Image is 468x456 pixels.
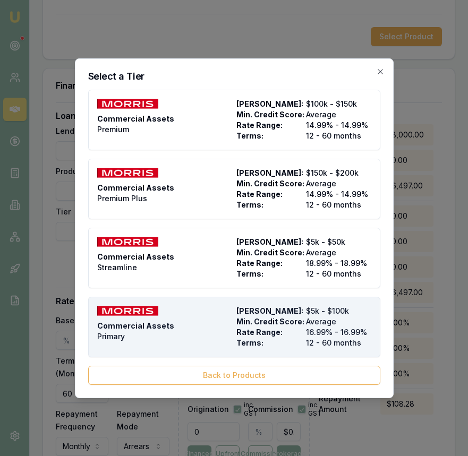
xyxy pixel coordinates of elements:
[306,168,371,178] span: $150k - $200k
[236,327,302,338] span: Rate Range:
[97,331,125,342] span: Primary
[97,237,158,247] img: morris
[236,99,302,109] span: [PERSON_NAME]:
[88,159,380,219] button: morrisCommercial AssetsPremium Plus[PERSON_NAME]:$150k - $200kMin. Credit Score:AverageRate Range...
[306,189,371,200] span: 14.99% - 14.99%
[97,262,137,273] span: Streamline
[306,269,371,279] span: 12 - 60 months
[97,193,147,204] span: Premium Plus
[236,237,302,247] span: [PERSON_NAME]:
[306,247,371,258] span: Average
[97,114,174,124] span: Commercial Assets
[306,99,371,109] span: $100k - $150k
[306,338,371,348] span: 12 - 60 months
[306,237,371,247] span: $5k - $50k
[88,366,380,385] button: Back to Products
[306,178,371,189] span: Average
[306,131,371,141] span: 12 - 60 months
[306,109,371,120] span: Average
[236,178,302,189] span: Min. Credit Score:
[236,189,302,200] span: Rate Range:
[88,228,380,288] button: morrisCommercial AssetsStreamline[PERSON_NAME]:$5k - $50kMin. Credit Score:AverageRate Range: 18....
[97,321,174,331] span: Commercial Assets
[97,99,158,109] img: morris
[97,168,158,178] img: morris
[236,200,302,210] span: Terms:
[236,109,302,120] span: Min. Credit Score:
[306,306,371,316] span: $5k - $100k
[306,258,371,269] span: 18.99% - 18.99%
[236,247,302,258] span: Min. Credit Score:
[88,297,380,357] button: morrisCommercial AssetsPrimary[PERSON_NAME]:$5k - $100kMin. Credit Score:AverageRate Range: 16.99...
[236,338,302,348] span: Terms:
[97,306,158,316] img: morris
[236,269,302,279] span: Terms:
[306,120,371,131] span: 14.99% - 14.99%
[97,124,129,135] span: Premium
[236,168,302,178] span: [PERSON_NAME]:
[236,120,302,131] span: Rate Range:
[97,183,174,193] span: Commercial Assets
[236,316,302,327] span: Min. Credit Score:
[236,258,302,269] span: Rate Range:
[306,327,371,338] span: 16.99% - 16.99%
[306,200,371,210] span: 12 - 60 months
[236,131,302,141] span: Terms:
[88,72,380,81] h2: Select a Tier
[88,90,380,150] button: morrisCommercial AssetsPremium[PERSON_NAME]:$100k - $150kMin. Credit Score:AverageRate Range: 14....
[236,306,302,316] span: [PERSON_NAME]:
[306,316,371,327] span: Average
[97,252,174,262] span: Commercial Assets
